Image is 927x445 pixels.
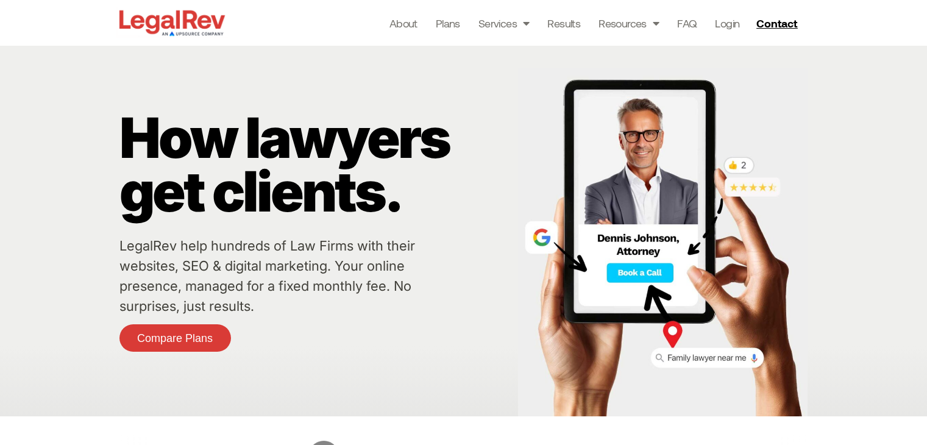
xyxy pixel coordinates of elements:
[715,15,739,32] a: Login
[547,15,580,32] a: Results
[137,333,213,344] span: Compare Plans
[478,15,530,32] a: Services
[389,15,740,32] nav: Menu
[751,13,805,33] a: Contact
[389,15,417,32] a: About
[119,238,415,314] a: LegalRev help hundreds of Law Firms with their websites, SEO & digital marketing. Your online pre...
[119,111,512,218] p: How lawyers get clients.
[677,15,697,32] a: FAQ
[436,15,460,32] a: Plans
[598,15,659,32] a: Resources
[119,324,231,352] a: Compare Plans
[756,18,797,29] span: Contact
